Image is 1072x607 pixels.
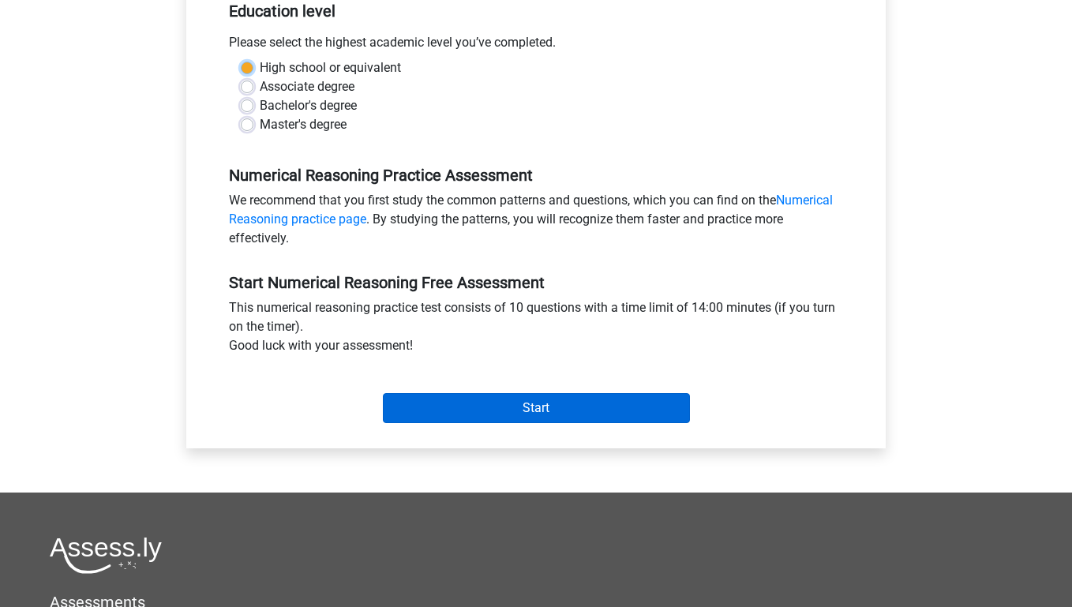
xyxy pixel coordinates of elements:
input: Start [383,393,690,423]
label: Associate degree [260,77,354,96]
h5: Start Numerical Reasoning Free Assessment [229,273,843,292]
div: Please select the highest academic level you’ve completed. [217,33,855,58]
label: Bachelor's degree [260,96,357,115]
img: Assessly logo [50,537,162,574]
div: We recommend that you first study the common patterns and questions, which you can find on the . ... [217,191,855,254]
h5: Numerical Reasoning Practice Assessment [229,166,843,185]
label: Master's degree [260,115,347,134]
label: High school or equivalent [260,58,401,77]
div: This numerical reasoning practice test consists of 10 questions with a time limit of 14:00 minute... [217,298,855,362]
